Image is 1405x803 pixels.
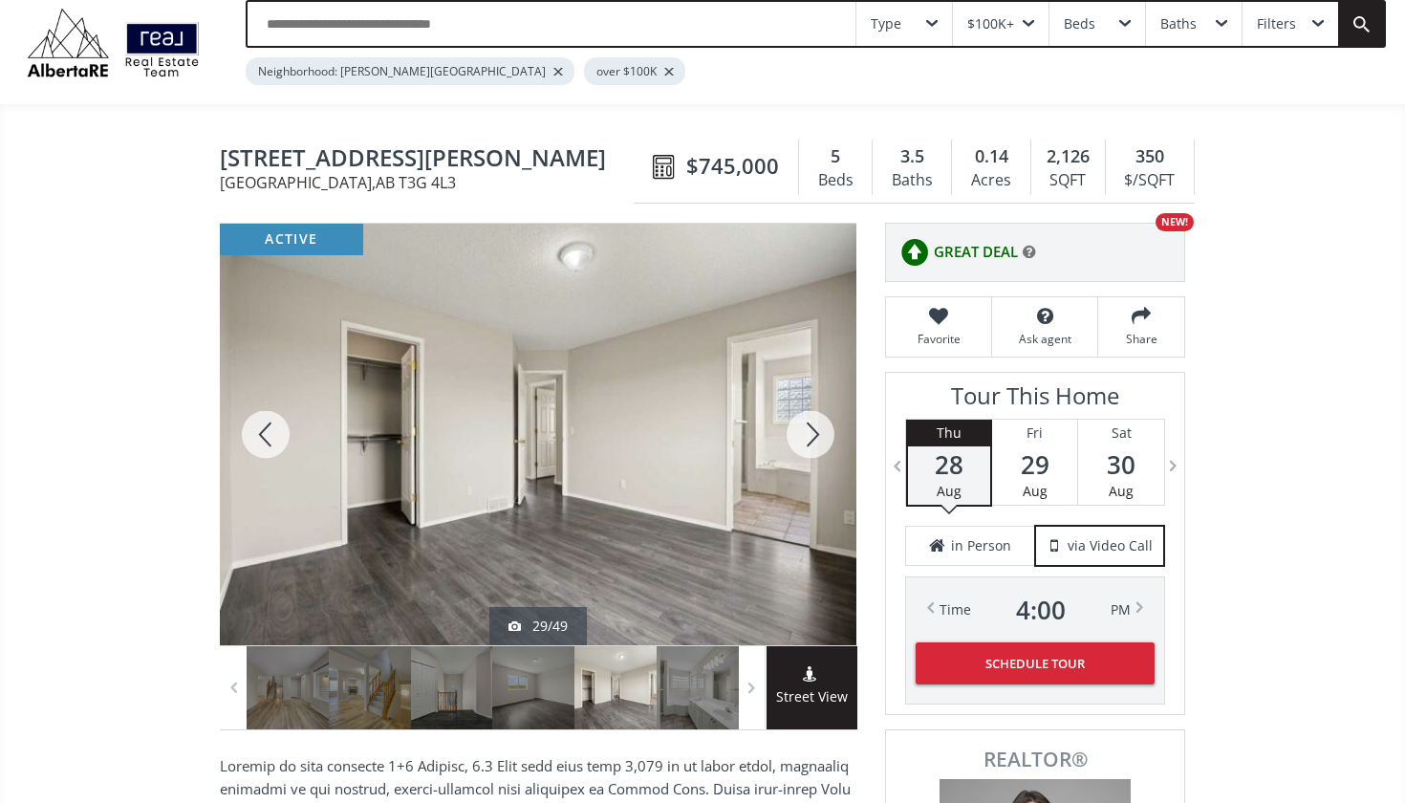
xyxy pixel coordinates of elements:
div: 0.14 [962,144,1020,169]
span: Aug [937,482,962,500]
span: [GEOGRAPHIC_DATA] , AB T3G 4L3 [220,175,643,190]
div: Fri [992,420,1077,446]
span: Street View [767,686,857,708]
div: 3.5 [882,144,941,169]
div: active [220,224,363,255]
span: in Person [951,536,1011,555]
div: Time PM [940,597,1131,623]
span: $745,000 [686,151,779,181]
img: Logo [19,4,207,82]
div: 29/49 [508,617,568,636]
span: via Video Call [1068,536,1153,555]
div: Sat [1078,420,1164,446]
span: Favorite [896,331,982,347]
div: Type [871,17,901,31]
h3: Tour This Home [905,382,1165,419]
div: Thu [908,420,990,446]
span: Ask agent [1002,331,1088,347]
span: Share [1108,331,1175,347]
div: 5 [809,144,862,169]
div: over $100K [584,57,685,85]
div: Acres [962,166,1020,195]
img: rating icon [896,233,934,271]
span: 4 : 00 [1016,597,1066,623]
div: Neighborhood: [PERSON_NAME][GEOGRAPHIC_DATA] [246,57,574,85]
span: REALTOR® [907,749,1163,770]
div: 99 Arbour Crest Rise NW Calgary, AB T3G 4L3 - Photo 29 of 49 [220,224,856,645]
span: 30 [1078,451,1164,478]
span: 2,126 [1047,144,1090,169]
div: SQFT [1041,166,1095,195]
button: Schedule Tour [916,642,1155,684]
div: 350 [1115,144,1184,169]
span: GREAT DEAL [934,242,1018,262]
span: 29 [992,451,1077,478]
div: Filters [1257,17,1296,31]
span: 99 Arbour Crest Rise NW [220,145,643,175]
span: Aug [1023,482,1048,500]
div: $/SQFT [1115,166,1184,195]
div: Baths [1160,17,1197,31]
div: Beds [809,166,862,195]
div: NEW! [1156,213,1194,231]
span: 28 [908,451,990,478]
div: Baths [882,166,941,195]
div: Beds [1064,17,1095,31]
span: Aug [1109,482,1134,500]
div: $100K+ [967,17,1014,31]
